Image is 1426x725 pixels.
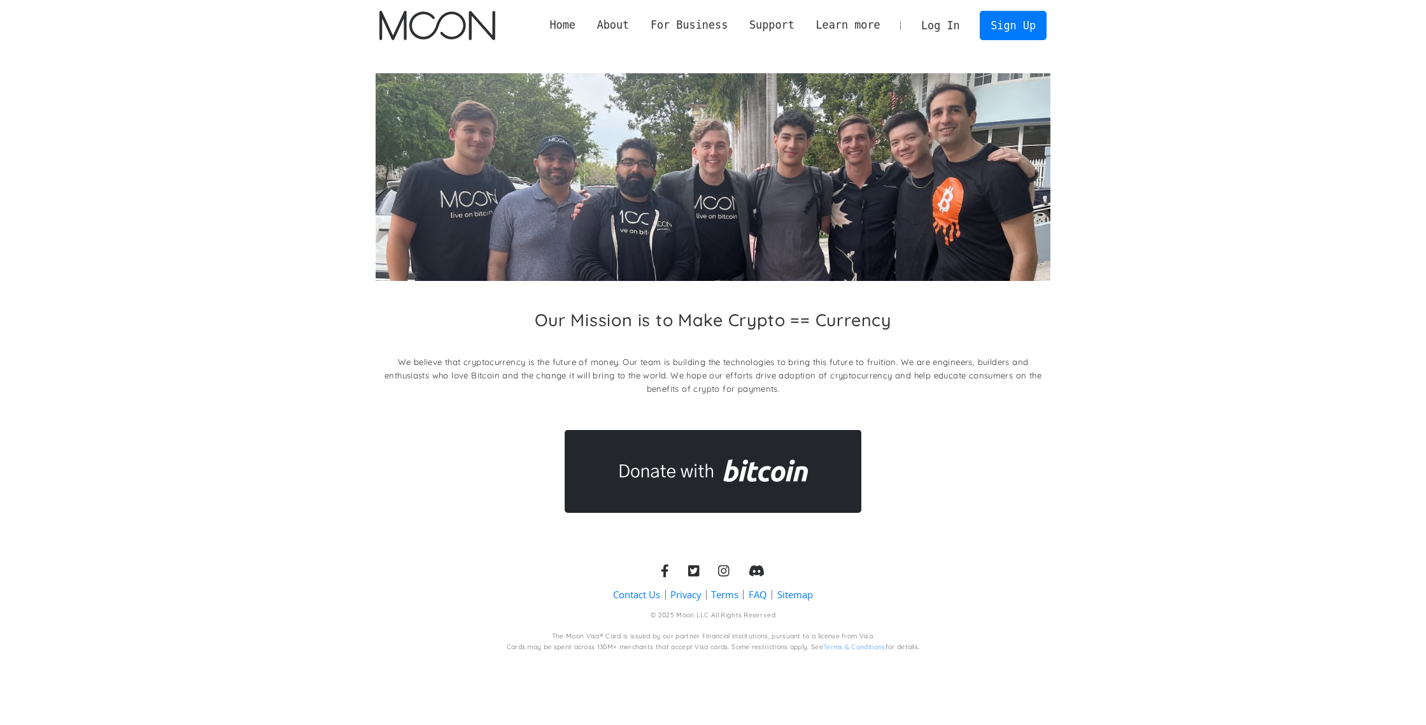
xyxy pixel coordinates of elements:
[670,588,701,601] a: Privacy
[507,643,920,652] div: Cards may be spent across 130M+ merchants that accept Visa cards. Some restrictions apply. See fo...
[651,611,775,621] div: © 2025 Moon LLC All Rights Reserved
[613,588,660,601] a: Contact Us
[379,11,495,40] img: Moon Logo
[980,11,1046,39] a: Sign Up
[711,588,738,601] a: Terms
[749,17,794,33] div: Support
[777,588,813,601] a: Sitemap
[805,17,891,33] div: Learn more
[823,643,886,651] a: Terms & Conditions
[815,17,880,33] div: Learn more
[640,17,738,33] div: For Business
[535,310,891,330] h2: Our Mission is to Make Crypto == Currency
[910,11,970,39] a: Log In
[539,17,586,33] a: Home
[749,588,767,601] a: FAQ
[597,17,630,33] div: About
[552,632,875,642] div: The Moon Visa® Card is issued by our partner Financial Institutions, pursuant to a license from V...
[738,17,805,33] div: Support
[379,11,495,40] a: home
[376,355,1051,396] p: We believe that cryptocurrency is the future of money. Our team is building the technologies to b...
[651,17,728,33] div: For Business
[586,17,640,33] div: About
